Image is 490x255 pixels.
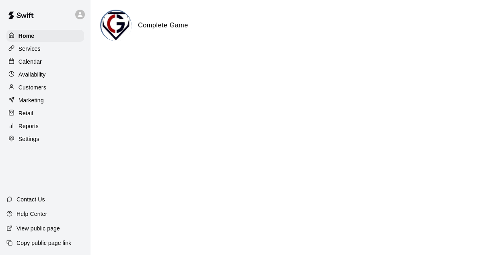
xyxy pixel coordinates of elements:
[19,109,33,117] p: Retail
[19,96,44,104] p: Marketing
[19,32,35,40] p: Home
[19,135,39,143] p: Settings
[16,224,60,232] p: View public page
[6,133,84,145] a: Settings
[101,11,132,41] img: Complete Game logo
[16,239,71,247] p: Copy public page link
[19,70,46,79] p: Availability
[19,122,39,130] p: Reports
[6,56,84,68] a: Calendar
[19,58,42,66] p: Calendar
[19,45,41,53] p: Services
[16,210,47,218] p: Help Center
[6,120,84,132] a: Reports
[6,94,84,106] a: Marketing
[6,68,84,81] a: Availability
[19,83,46,91] p: Customers
[6,30,84,42] a: Home
[6,81,84,93] a: Customers
[138,20,188,31] h6: Complete Game
[16,195,45,203] p: Contact Us
[6,43,84,55] a: Services
[6,107,84,119] a: Retail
